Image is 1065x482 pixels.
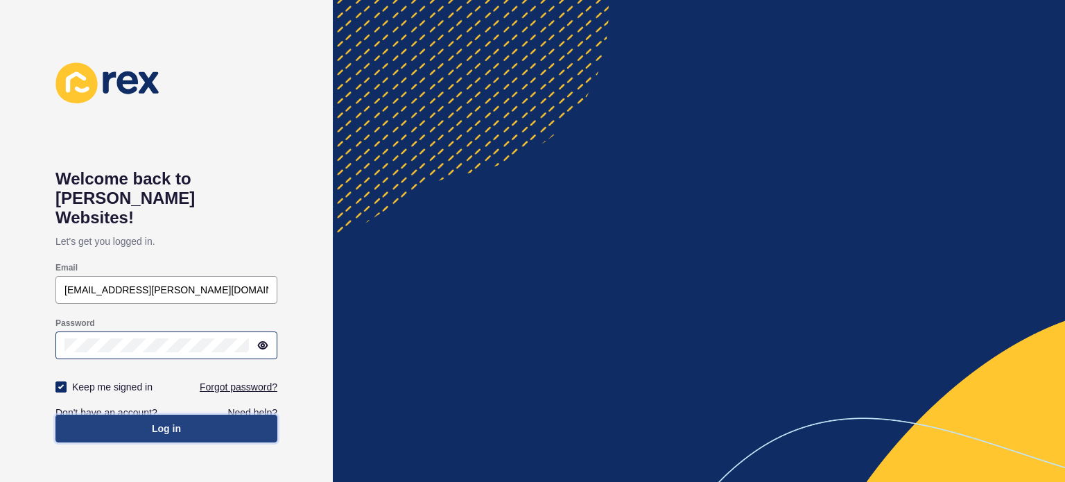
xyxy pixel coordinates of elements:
[55,262,78,273] label: Email
[152,422,181,436] span: Log in
[200,380,277,394] a: Forgot password?
[55,415,277,442] button: Log in
[55,169,277,227] h1: Welcome back to [PERSON_NAME] Websites!
[72,380,153,394] label: Keep me signed in
[64,283,268,297] input: e.g. name@company.com
[227,406,277,420] a: Need help?
[55,406,157,420] a: Don't have an account?
[55,318,95,329] label: Password
[55,227,277,255] p: Let's get you logged in.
